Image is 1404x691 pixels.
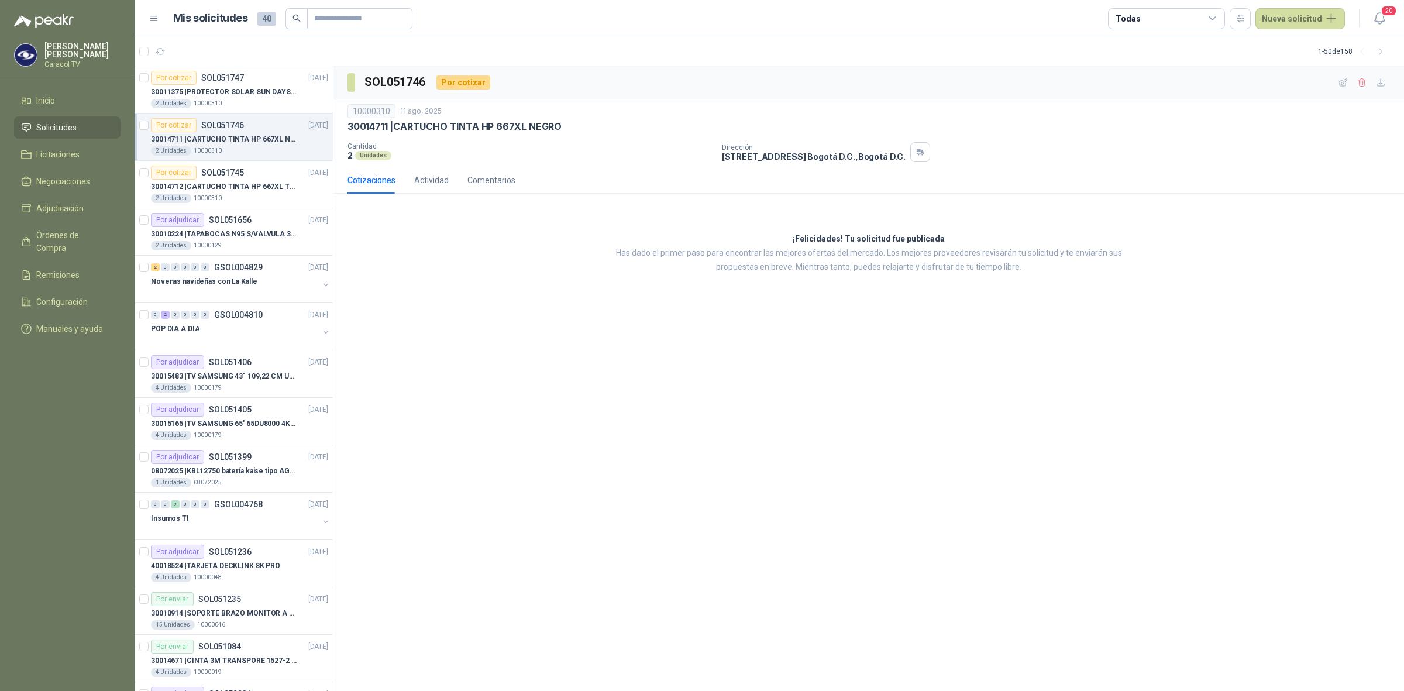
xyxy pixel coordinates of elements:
[257,12,276,26] span: 40
[161,263,170,271] div: 0
[214,311,263,319] p: GSOL004810
[214,500,263,508] p: GSOL004768
[198,595,241,603] p: SOL051235
[36,94,55,107] span: Inicio
[36,175,90,188] span: Negociaciones
[151,263,160,271] div: 2
[151,608,297,619] p: 30010914 | SOPORTE BRAZO MONITOR A ESCRITORIO NBF80
[135,398,333,445] a: Por adjudicarSOL051405[DATE] 30015165 |TV SAMSUNG 65' 65DU8000 4K UHD LED4 Unidades10000179
[194,146,222,156] p: 10000310
[151,668,191,677] div: 4 Unidades
[171,263,180,271] div: 0
[14,14,74,28] img: Logo peakr
[151,311,160,319] div: 0
[400,106,442,117] p: 11 ago, 2025
[793,232,945,246] h3: ¡Felicidades! Tu solicitud fue publicada
[364,73,427,91] h3: SOL051746
[14,197,121,219] a: Adjudicación
[308,167,328,178] p: [DATE]
[151,592,194,606] div: Por enviar
[600,246,1138,274] p: Has dado el primer paso para encontrar las mejores ofertas del mercado. Los mejores proveedores r...
[1116,12,1140,25] div: Todas
[209,358,252,366] p: SOL051406
[151,478,191,487] div: 1 Unidades
[436,75,490,90] div: Por cotizar
[194,241,222,250] p: 10000129
[151,545,204,559] div: Por adjudicar
[191,311,199,319] div: 0
[36,295,88,308] span: Configuración
[308,641,328,652] p: [DATE]
[135,66,333,114] a: Por cotizarSOL051747[DATE] 30011375 |PROTECTOR SOLAR SUN DAYS LOCION FPS 50 CAJA X 24 UN2 Unidade...
[194,194,222,203] p: 10000310
[347,142,713,150] p: Cantidad
[198,642,241,651] p: SOL051084
[151,194,191,203] div: 2 Unidades
[194,99,222,108] p: 10000310
[181,263,190,271] div: 0
[191,263,199,271] div: 0
[209,548,252,556] p: SOL051236
[36,148,80,161] span: Licitaciones
[135,445,333,493] a: Por adjudicarSOL051399[DATE] 08072025 |KBL12750 batería kaise tipo AGM: 12V 75Ah1 Unidades08072025
[308,404,328,415] p: [DATE]
[1369,8,1390,29] button: 20
[151,213,204,227] div: Por adjudicar
[151,655,297,666] p: 30014671 | CINTA 3M TRANSPORE 1527-2 2" X ROLLO
[14,170,121,192] a: Negociaciones
[161,311,170,319] div: 2
[151,497,331,535] a: 0 0 9 0 0 0 GSOL004768[DATE] Insumos TI
[14,143,121,166] a: Licitaciones
[161,500,170,508] div: 0
[151,573,191,582] div: 4 Unidades
[151,403,204,417] div: Por adjudicar
[44,61,121,68] p: Caracol TV
[173,10,248,27] h1: Mis solicitudes
[36,269,80,281] span: Remisiones
[151,260,331,298] a: 2 0 0 0 0 0 GSOL004829[DATE] Novenas navideñas con La Kalle
[151,87,297,98] p: 30011375 | PROTECTOR SOLAR SUN DAYS LOCION FPS 50 CAJA X 24 UN
[151,371,297,382] p: 30015483 | TV SAMSUNG 43" 109,22 CM U8000F 4K UHD
[151,118,197,132] div: Por cotizar
[209,216,252,224] p: SOL051656
[1255,8,1345,29] button: Nueva solicitud
[135,350,333,398] a: Por adjudicarSOL051406[DATE] 30015483 |TV SAMSUNG 43" 109,22 CM U8000F 4K UHD4 Unidades10000179
[308,452,328,463] p: [DATE]
[194,668,222,677] p: 10000019
[36,202,84,215] span: Adjudicación
[135,114,333,161] a: Por cotizarSOL051746[DATE] 30014711 |CARTUCHO TINTA HP 667XL NEGRO2 Unidades10000310
[151,166,197,180] div: Por cotizar
[151,146,191,156] div: 2 Unidades
[135,161,333,208] a: Por cotizarSOL051745[DATE] 30014712 |CARTUCHO TINTA HP 667XL TRICOLOR2 Unidades10000310
[292,14,301,22] span: search
[308,120,328,131] p: [DATE]
[151,241,191,250] div: 2 Unidades
[414,174,449,187] div: Actividad
[191,500,199,508] div: 0
[15,44,37,66] img: Company Logo
[36,322,103,335] span: Manuales y ayuda
[151,71,197,85] div: Por cotizar
[194,431,222,440] p: 10000179
[14,224,121,259] a: Órdenes de Compra
[347,174,395,187] div: Cotizaciones
[308,262,328,273] p: [DATE]
[347,121,562,133] p: 30014711 | CARTUCHO TINTA HP 667XL NEGRO
[151,229,297,240] p: 30010224 | TAPABOCAS N95 S/VALVULA 3M 9010
[201,169,244,177] p: SOL051745
[151,181,297,192] p: 30014712 | CARTUCHO TINTA HP 667XL TRICOLOR
[722,143,906,152] p: Dirección
[201,263,209,271] div: 0
[14,116,121,139] a: Solicitudes
[151,450,204,464] div: Por adjudicar
[308,594,328,605] p: [DATE]
[214,263,263,271] p: GSOL004829
[355,151,391,160] div: Unidades
[151,431,191,440] div: 4 Unidades
[181,500,190,508] div: 0
[1318,42,1390,61] div: 1 - 50 de 158
[151,134,297,145] p: 30014711 | CARTUCHO TINTA HP 667XL NEGRO
[308,357,328,368] p: [DATE]
[14,318,121,340] a: Manuales y ayuda
[1381,5,1397,16] span: 20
